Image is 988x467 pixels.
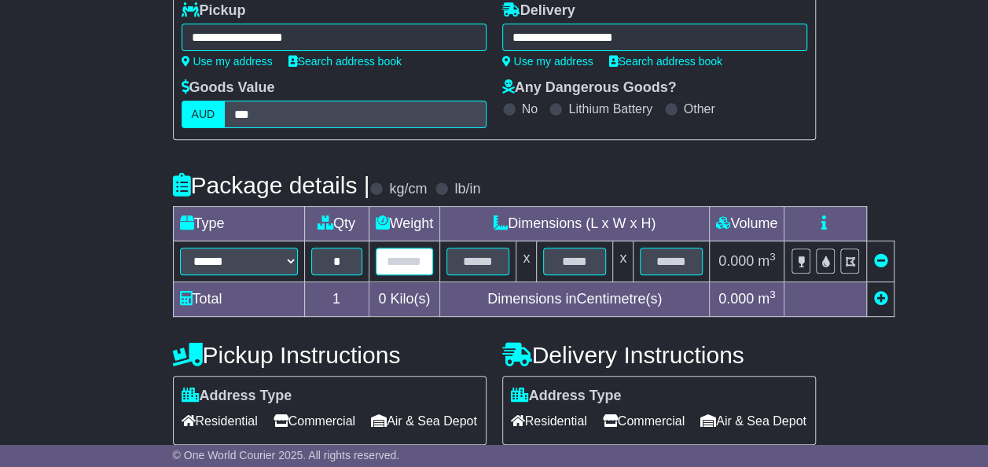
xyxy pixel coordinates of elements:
td: 1 [304,282,369,317]
span: Air & Sea Depot [371,409,477,433]
label: lb/in [454,181,480,198]
sup: 3 [769,251,776,263]
label: Goods Value [182,79,275,97]
span: m [758,291,776,307]
h4: Delivery Instructions [502,342,816,368]
h4: Package details | [173,172,370,198]
a: Use my address [502,55,593,68]
span: © One World Courier 2025. All rights reserved. [173,449,400,461]
label: kg/cm [389,181,427,198]
span: 0 [378,291,386,307]
label: Other [684,101,715,116]
span: Air & Sea Depot [700,409,806,433]
td: x [613,241,634,282]
span: Residential [511,409,587,433]
a: Add new item [873,291,887,307]
label: Pickup [182,2,246,20]
td: Volume [710,207,784,241]
label: Address Type [511,388,622,405]
td: Weight [369,207,440,241]
span: 0.000 [718,291,754,307]
td: Qty [304,207,369,241]
label: Lithium Battery [568,101,652,116]
label: Any Dangerous Goods? [502,79,677,97]
a: Search address book [288,55,402,68]
a: Search address book [609,55,722,68]
a: Remove this item [873,253,887,269]
h4: Pickup Instructions [173,342,487,368]
a: Use my address [182,55,273,68]
span: Residential [182,409,258,433]
td: Total [173,282,304,317]
label: No [522,101,538,116]
span: 0.000 [718,253,754,269]
td: Dimensions in Centimetre(s) [440,282,710,317]
span: m [758,253,776,269]
label: AUD [182,101,226,128]
label: Address Type [182,388,292,405]
td: Kilo(s) [369,282,440,317]
td: x [516,241,537,282]
span: Commercial [603,409,685,433]
label: Delivery [502,2,575,20]
span: Commercial [274,409,355,433]
td: Type [173,207,304,241]
td: Dimensions (L x W x H) [440,207,710,241]
sup: 3 [769,289,776,300]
